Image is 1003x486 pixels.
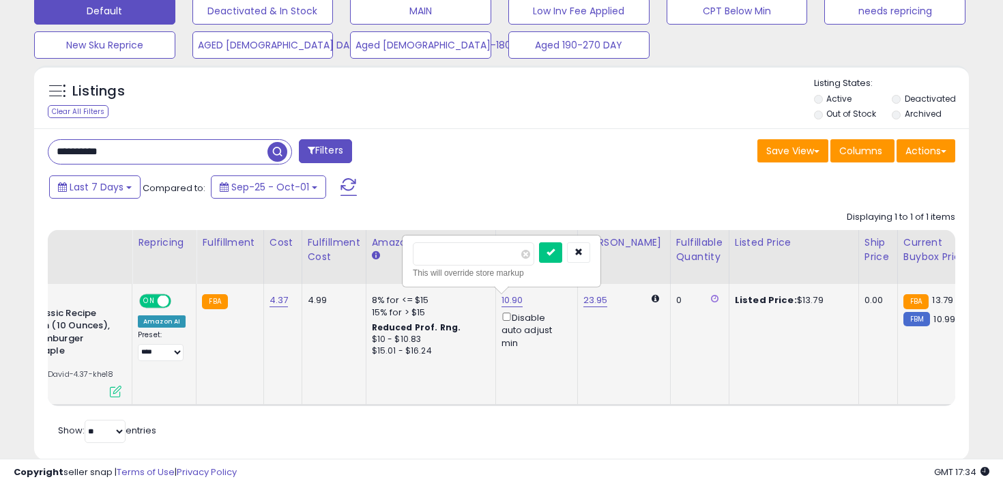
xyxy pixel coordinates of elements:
[933,313,955,326] span: 10.99
[826,93,852,104] label: Active
[117,466,175,478] a: Terms of Use
[583,235,665,250] div: [PERSON_NAME]
[177,466,237,478] a: Privacy Policy
[676,235,723,264] div: Fulfillable Quantity
[138,315,186,328] div: Amazon AI
[138,330,186,361] div: Preset:
[905,93,956,104] label: Deactivated
[372,250,380,262] small: Amazon Fees.
[735,294,848,306] div: $13.79
[308,235,360,264] div: Fulfillment Cost
[847,211,955,224] div: Displaying 1 to 1 of 1 items
[34,31,175,59] button: New Sku Reprice
[735,235,853,250] div: Listed Price
[864,235,892,264] div: Ship Price
[676,294,718,306] div: 0
[903,294,929,309] small: FBA
[897,139,955,162] button: Actions
[372,235,490,250] div: Amazon Fees
[270,235,296,250] div: Cost
[202,235,257,250] div: Fulfillment
[192,31,334,59] button: AGED [DEMOGRAPHIC_DATA] DAY
[141,296,158,307] span: ON
[903,312,930,326] small: FBM
[58,424,156,437] span: Show: entries
[211,175,326,199] button: Sep-25 - Oct-01
[735,294,797,306] b: Listed Price:
[169,296,191,307] span: OFF
[372,306,485,319] div: 15% for > $15
[299,139,352,163] button: Filters
[839,144,882,158] span: Columns
[372,345,485,357] div: $15.01 - $16.24
[202,294,227,309] small: FBA
[757,139,828,162] button: Save View
[814,77,970,90] p: Listing States:
[905,108,942,119] label: Archived
[932,294,953,306] span: 13.79
[49,175,141,199] button: Last 7 Days
[934,466,989,478] span: 2025-10-9 17:34 GMT
[14,466,237,479] div: seller snap | |
[143,182,205,195] span: Compared to:
[48,105,108,118] div: Clear All Filters
[501,310,567,349] div: Disable auto adjust min
[372,321,461,333] b: Reduced Prof. Rng.
[270,294,289,307] a: 4.37
[501,294,523,307] a: 10.90
[14,466,63,478] strong: Copyright
[372,334,485,345] div: $10 - $10.83
[138,235,190,250] div: Repricing
[231,180,309,194] span: Sep-25 - Oct-01
[308,294,355,306] div: 4.99
[413,266,590,280] div: This will override store markup
[72,82,125,101] h5: Listings
[864,294,887,306] div: 0.00
[508,31,650,59] button: Aged 190-270 DAY
[70,180,123,194] span: Last 7 Days
[830,139,895,162] button: Columns
[583,294,608,307] a: 23.95
[903,235,974,264] div: Current Buybox Price
[350,31,491,59] button: Aged [DEMOGRAPHIC_DATA]-180 DAY
[372,294,485,306] div: 8% for <= $15
[826,108,876,119] label: Out of Stock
